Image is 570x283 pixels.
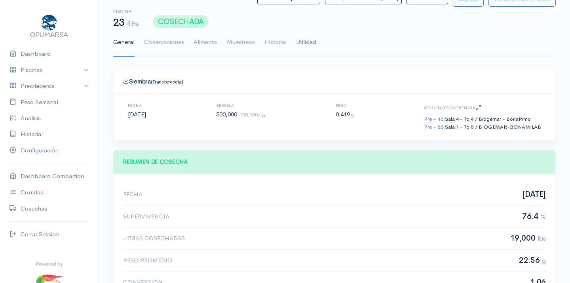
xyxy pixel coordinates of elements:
div: [DATE] [118,103,156,131]
a: Pre – 26: [424,123,445,130]
h6: Piscina [113,9,139,13]
a: Utilidad [296,28,316,57]
small: (Transferencia) [151,78,184,85]
span: Fecha [123,190,142,199]
span: Sala 1 - Tq 8 / BIOGEMAR-BONAMILAB [445,123,541,130]
h6: Semilla [216,103,265,108]
a: Pre – 16: [424,116,445,122]
a: Historial [264,28,287,57]
span: 76.4 [522,212,546,221]
h4: Siembra [123,78,546,85]
h4: RESUMEN DE COSECHA [123,159,546,165]
span: g [542,256,546,265]
span: Libras cosechadas [123,234,185,243]
span: 22.56 [519,256,546,265]
span: COSECHADA [153,15,209,28]
span: Supervivencia [123,212,169,221]
a: Muestreos [227,28,255,57]
a: Alimento [194,28,217,57]
span: g [351,112,354,118]
sub: Ha [260,114,265,118]
h6: Fecha [128,103,146,108]
span: 19,000 [510,234,546,243]
div: 0.419 [326,103,363,131]
img: Opumarsa [28,13,70,38]
h1: 23 [113,17,139,28]
span: 5 Ha [127,20,139,27]
span: lbs [538,234,546,243]
a: Observaciones [144,28,184,57]
small: 100,000/ [239,111,265,118]
h6: Origen/Procedencia [424,103,541,113]
span: [DATE] [522,190,546,199]
h6: Peso [336,103,354,108]
a: General [113,28,135,57]
span: % [540,213,546,221]
div: 500,000 [207,103,275,131]
span: Peso promedio [123,256,172,265]
span: Sala 4 - Tq 4 / Biogemar - BonaPimo [445,116,531,122]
